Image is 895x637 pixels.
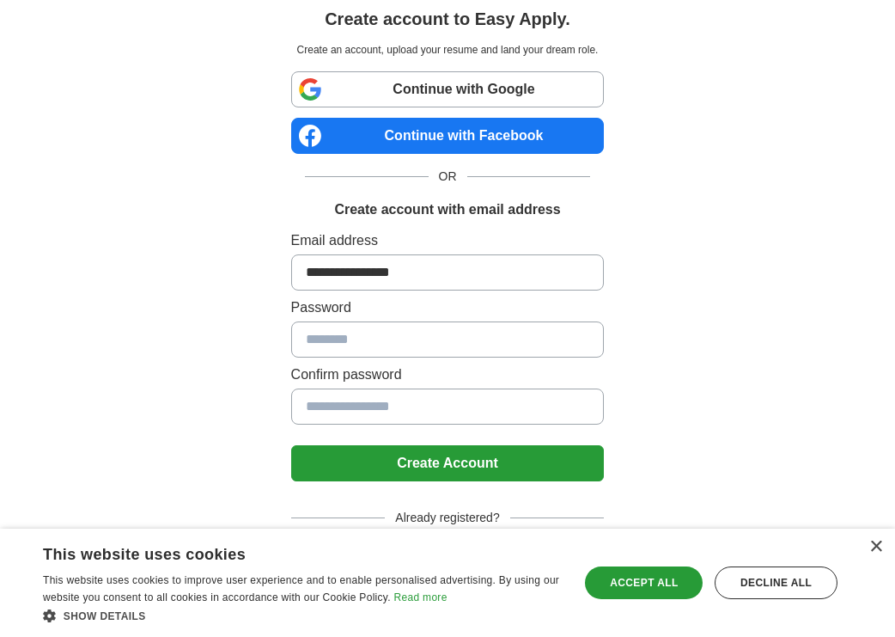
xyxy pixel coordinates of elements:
label: Confirm password [291,364,605,385]
h1: Create account to Easy Apply. [325,6,570,32]
div: Close [869,541,882,554]
a: Continue with Facebook [291,118,605,154]
div: Accept all [585,567,703,599]
span: OR [429,168,467,186]
a: Continue with Google [291,71,605,107]
label: Password [291,297,605,318]
p: Create an account, upload your resume and land your dream role. [295,42,601,58]
label: Email address [291,230,605,251]
span: Already registered? [385,509,509,527]
a: Read more, opens a new window [394,591,447,603]
span: This website uses cookies to improve user experience and to enable personalised advertising. By u... [43,574,559,603]
span: Show details [64,610,146,622]
button: Create Account [291,445,605,481]
div: Decline all [715,567,837,599]
div: Show details [43,607,563,624]
div: This website uses cookies [43,539,521,565]
h1: Create account with email address [334,199,560,220]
